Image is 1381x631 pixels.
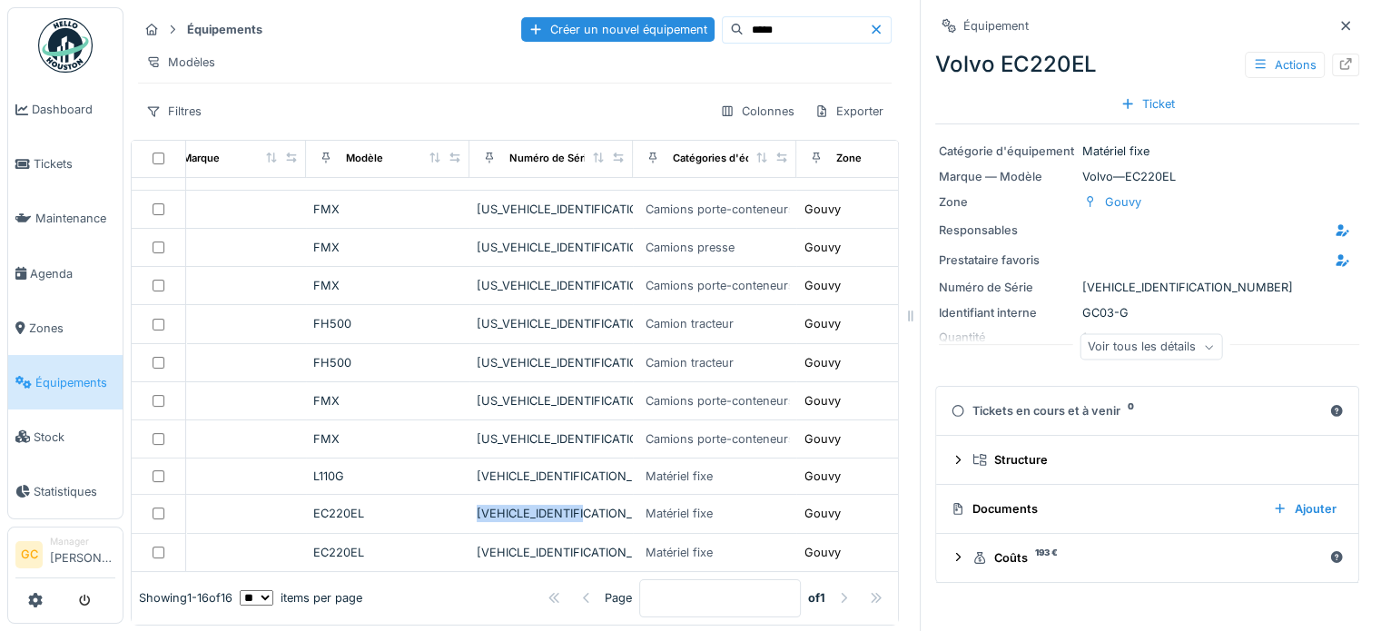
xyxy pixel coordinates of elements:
[150,544,299,561] div: Volvo
[646,544,713,561] div: Matériel fixe
[477,354,626,371] div: [US_VEHICLE_IDENTIFICATION_NUMBER]-01
[32,101,115,118] span: Dashboard
[313,468,462,485] div: L110G
[35,210,115,227] span: Maintenance
[139,590,232,607] div: Showing 1 - 16 of 16
[15,535,115,578] a: GC Manager[PERSON_NAME]
[34,429,115,446] span: Stock
[712,98,803,124] div: Colonnes
[477,239,626,256] div: [US_VEHICLE_IDENTIFICATION_NUMBER]-01
[943,492,1351,526] summary: DocumentsAjouter
[939,193,1075,211] div: Zone
[8,137,123,192] a: Tickets
[313,201,462,218] div: FMX
[313,315,462,332] div: FH500
[943,394,1351,428] summary: Tickets en cours et à venir0
[804,468,841,485] div: Gouvy
[477,201,626,218] div: [US_VEHICLE_IDENTIFICATION_NUMBER]-01
[150,468,299,485] div: Volvo
[939,304,1356,321] div: GC03-G
[150,430,299,448] div: Volvo
[943,541,1351,575] summary: Coûts193 €
[673,151,799,166] div: Catégories d'équipement
[646,315,734,332] div: Camion tracteur
[646,277,794,294] div: Camions porte-conteneurs
[29,320,115,337] span: Zones
[180,21,270,38] strong: Équipements
[346,151,383,166] div: Modèle
[313,277,462,294] div: FMX
[150,277,299,294] div: Volvo
[8,464,123,518] a: Statistiques
[804,277,841,294] div: Gouvy
[8,301,123,355] a: Zones
[939,168,1356,185] div: Volvo — EC220EL
[939,143,1075,160] div: Catégorie d'équipement
[313,544,462,561] div: EC220EL
[477,544,626,561] div: [VEHICLE_IDENTIFICATION_NUMBER]
[150,354,299,371] div: Volvo
[646,392,794,409] div: Camions porte-conteneurs
[50,535,115,574] li: [PERSON_NAME]
[804,239,841,256] div: Gouvy
[8,83,123,137] a: Dashboard
[939,279,1356,296] div: [VEHICLE_IDENTIFICATION_NUMBER]
[1266,497,1344,521] div: Ajouter
[150,201,299,218] div: Volvo
[605,590,632,607] div: Page
[646,354,734,371] div: Camion tracteur
[150,239,299,256] div: Volvo
[804,201,841,218] div: Gouvy
[972,451,1337,468] div: Structure
[836,151,862,166] div: Zone
[477,392,626,409] div: [US_VEHICLE_IDENTIFICATION_NUMBER]-01
[34,483,115,500] span: Statistiques
[1113,92,1182,116] div: Ticket
[1105,193,1141,211] div: Gouvy
[939,222,1075,239] div: Responsables
[972,549,1322,567] div: Coûts
[8,355,123,409] a: Équipements
[804,315,841,332] div: Gouvy
[1245,52,1325,78] div: Actions
[963,17,1029,35] div: Équipement
[240,590,362,607] div: items per page
[477,468,626,485] div: [VEHICLE_IDENTIFICATION_NUMBER]
[939,143,1356,160] div: Matériel fixe
[646,505,713,522] div: Matériel fixe
[313,430,462,448] div: FMX
[806,98,892,124] div: Exporter
[15,541,43,568] li: GC
[804,354,841,371] div: Gouvy
[313,354,462,371] div: FH500
[8,192,123,246] a: Maintenance
[951,402,1322,419] div: Tickets en cours et à venir
[35,374,115,391] span: Équipements
[477,505,626,522] div: [VEHICLE_IDENTIFICATION_NUMBER]
[935,48,1359,81] div: Volvo EC220EL
[646,430,794,448] div: Camions porte-conteneurs
[509,151,593,166] div: Numéro de Série
[646,468,713,485] div: Matériel fixe
[313,505,462,522] div: EC220EL
[8,246,123,301] a: Agenda
[138,98,210,124] div: Filtres
[939,251,1075,269] div: Prestataire favoris
[477,315,626,332] div: [US_VEHICLE_IDENTIFICATION_NUMBER]-01
[150,392,299,409] div: Volvo
[477,277,626,294] div: [US_VEHICLE_IDENTIFICATION_NUMBER]-01
[30,265,115,282] span: Agenda
[943,443,1351,477] summary: Structure
[477,430,626,448] div: [US_VEHICLE_IDENTIFICATION_NUMBER]-01
[939,304,1075,321] div: Identifiant interne
[38,18,93,73] img: Badge_color-CXgf-gQk.svg
[521,17,715,42] div: Créer un nouvel équipement
[951,500,1258,518] div: Documents
[646,239,735,256] div: Camions presse
[182,151,220,166] div: Marque
[939,279,1075,296] div: Numéro de Série
[1080,334,1222,360] div: Voir tous les détails
[804,430,841,448] div: Gouvy
[313,392,462,409] div: FMX
[313,239,462,256] div: FMX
